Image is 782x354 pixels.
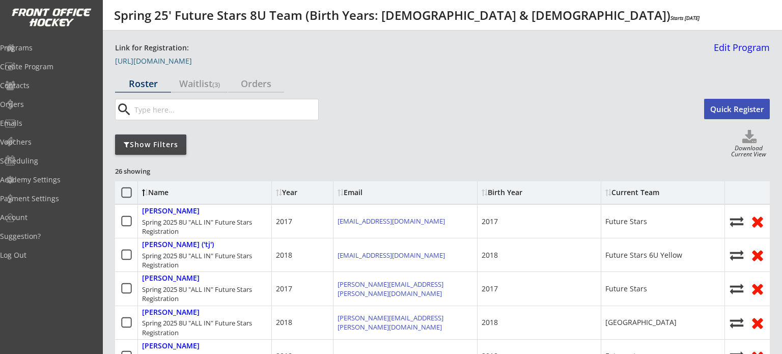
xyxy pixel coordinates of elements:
[671,14,700,21] em: Starts [DATE]
[115,167,188,176] div: 26 showing
[276,216,292,227] div: 2017
[729,130,770,145] button: Click to download full roster. Your browser settings may try to block it, check your security set...
[11,8,92,27] img: FOH%20White%20Logo%20Transparent.png
[276,189,329,196] div: Year
[228,79,284,88] div: Orders
[276,250,292,260] div: 2018
[115,43,190,53] div: Link for Registration:
[338,189,429,196] div: Email
[132,99,318,120] input: Type here...
[142,318,267,337] div: Spring 2025 8U "ALL IN" Future Stars Registration
[142,274,200,283] div: [PERSON_NAME]
[605,250,682,260] div: Future Stars 6U Yellow
[212,80,220,89] font: (3)
[704,99,770,119] button: Quick Register
[749,281,766,296] button: Remove from roster (no refund)
[142,207,200,215] div: [PERSON_NAME]
[115,140,186,150] div: Show Filters
[338,280,443,298] a: [PERSON_NAME][EMAIL_ADDRESS][PERSON_NAME][DOMAIN_NAME]
[482,317,498,328] div: 2018
[482,284,498,294] div: 2017
[142,251,267,269] div: Spring 2025 8U "ALL IN" Future Stars Registration
[276,317,292,328] div: 2018
[605,317,677,328] div: [GEOGRAPHIC_DATA]
[142,342,200,350] div: [PERSON_NAME]
[338,313,443,332] a: [PERSON_NAME][EMAIL_ADDRESS][PERSON_NAME][DOMAIN_NAME]
[142,285,267,303] div: Spring 2025 8U "ALL IN" Future Stars Registration
[142,240,214,249] div: [PERSON_NAME] ('tj')
[338,251,445,260] a: [EMAIL_ADDRESS][DOMAIN_NAME]
[115,58,217,69] a: [URL][DOMAIN_NAME]
[142,217,267,236] div: Spring 2025 8U "ALL IN" Future Stars Registration
[605,189,659,196] div: Current Team
[114,9,700,21] div: Spring 25' Future Stars 8U Team (Birth Years: [DEMOGRAPHIC_DATA] & [DEMOGRAPHIC_DATA])
[749,213,766,229] button: Remove from roster (no refund)
[710,43,770,61] a: Edit Program
[605,216,647,227] div: Future Stars
[729,282,744,295] button: Move player
[729,316,744,330] button: Move player
[605,284,647,294] div: Future Stars
[115,79,171,88] div: Roster
[142,308,200,317] div: [PERSON_NAME]
[729,248,744,262] button: Move player
[338,216,445,226] a: [EMAIL_ADDRESS][DOMAIN_NAME]
[276,284,292,294] div: 2017
[729,214,744,228] button: Move player
[728,145,770,159] div: Download Current View
[749,247,766,263] button: Remove from roster (no refund)
[482,189,522,196] div: Birth Year
[749,315,766,331] button: Remove from roster (no refund)
[116,101,132,118] button: search
[172,79,228,88] div: Waitlist
[482,216,498,227] div: 2017
[142,189,225,196] div: Name
[482,250,498,260] div: 2018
